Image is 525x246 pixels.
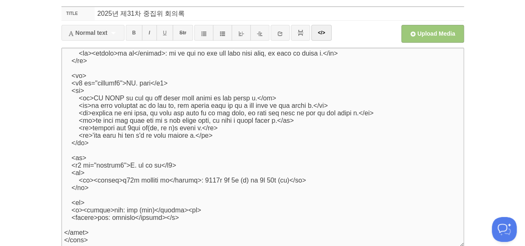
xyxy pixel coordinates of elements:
[126,25,143,41] a: B
[298,30,303,36] img: pagebreak-icon.png
[68,29,107,36] span: Normal text
[179,30,186,36] del: Str
[156,25,173,41] a: U
[61,7,95,20] label: Title
[142,25,156,41] a: I
[311,25,332,41] a: </>
[173,25,193,41] a: Str
[492,217,517,242] iframe: Help Scout Beacon - Open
